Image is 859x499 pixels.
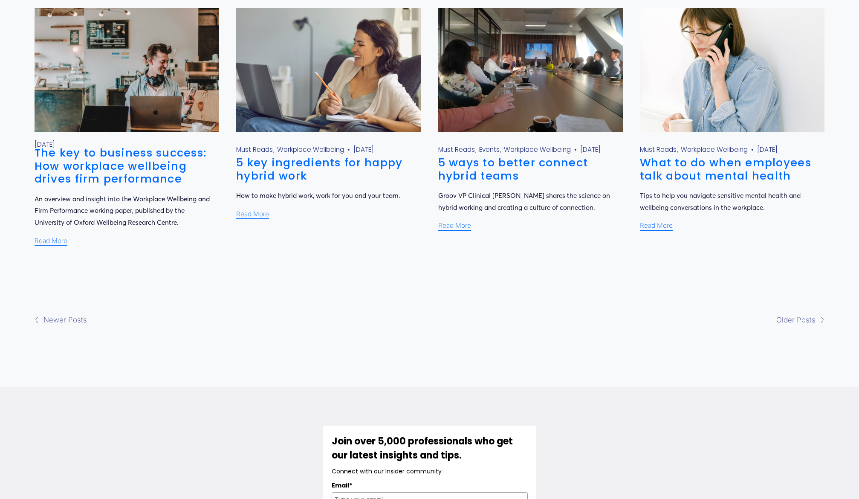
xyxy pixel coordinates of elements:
[235,8,422,133] img: 5 key ingredients for happy hybrid work
[681,145,748,154] a: Workplace Wellbeing
[580,148,601,151] time: [DATE]
[475,145,477,154] span: ,
[430,313,825,327] a: Older Posts
[757,148,778,151] time: [DATE]
[332,467,528,476] div: Connect with our Insider community
[353,148,374,151] time: [DATE]
[438,145,475,154] a: Must Reads
[640,190,816,213] p: Tips to help you navigate sensitive mental health and wellbeing conversations in the workplace.
[236,190,412,202] p: How to make hybrid work, work for you and your team.
[640,145,677,154] a: Must Reads
[640,155,811,183] a: What to do when employees talk about mental health
[33,8,220,133] img: The key to business success: How workplace wellbeing drives firm performance
[273,145,275,154] span: ,
[438,155,588,183] a: 5 ways to better connect hybrid teams
[640,213,673,232] a: Read More
[504,145,571,154] a: Workplace Wellbeing
[43,313,87,327] span: Newer Posts
[438,213,471,232] a: Read More
[437,8,624,133] img: 5 ways to better connect hybrid teams
[35,193,210,229] p: An overview and insight into the Workplace Wellbeing and Firm Performance working paper, publishe...
[639,8,826,133] img: What to do when employees talk about mental health
[35,143,55,146] time: [DATE]
[236,202,269,220] a: Read More
[332,434,528,462] div: Join over 5,000 professionals who get our latest insights and tips.
[236,145,273,154] a: Must Reads
[677,145,679,154] span: ,
[479,145,500,154] a: Events
[277,145,344,154] a: Workplace Wellbeing
[35,145,207,186] a: The key to business success: How workplace wellbeing drives firm performance
[332,481,528,490] label: Email*
[438,190,614,213] p: Groov VP Clinical [PERSON_NAME] shares the science on hybrid working and creating a culture of co...
[35,229,67,247] a: Read More
[776,313,816,327] span: Older Posts
[236,155,402,183] a: 5 key ingredients for happy hybrid work
[500,145,502,154] span: ,
[35,313,430,327] a: Newer Posts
